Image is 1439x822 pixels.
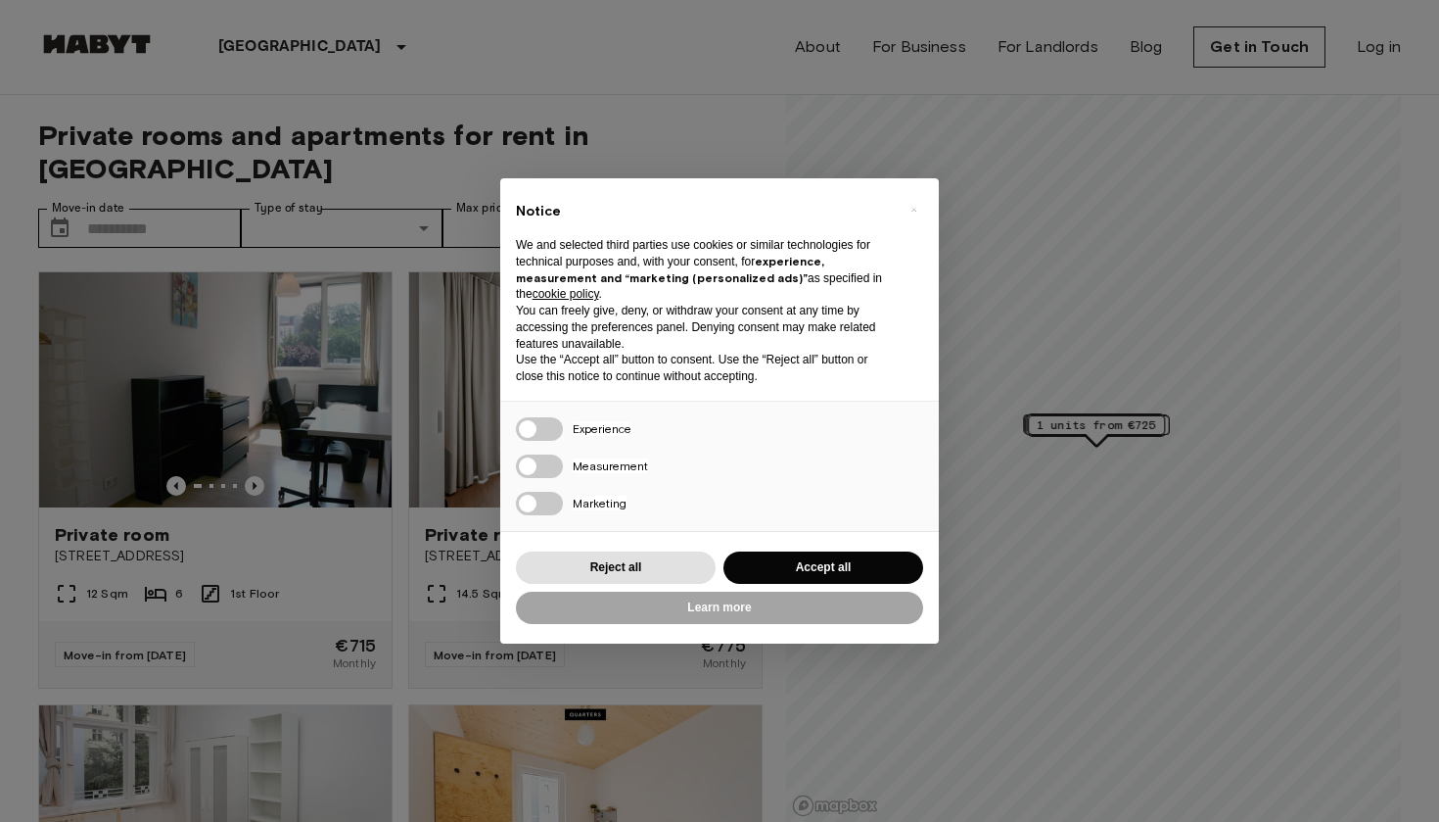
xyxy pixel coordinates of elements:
[573,459,648,473] span: Measurement
[516,552,716,584] button: Reject all
[516,592,923,624] button: Learn more
[516,202,892,221] h2: Notice
[898,194,929,225] button: Close this notice
[516,303,892,352] p: You can freely give, deny, or withdraw your consent at any time by accessing the preferences pane...
[723,552,923,584] button: Accept all
[516,254,824,285] strong: experience, measurement and “marketing (personalized ads)”
[573,496,627,510] span: Marketing
[573,421,631,436] span: Experience
[516,352,892,385] p: Use the “Accept all” button to consent. Use the “Reject all” button or close this notice to conti...
[533,287,599,301] a: cookie policy
[516,237,892,303] p: We and selected third parties use cookies or similar technologies for technical purposes and, wit...
[910,198,917,221] span: ×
